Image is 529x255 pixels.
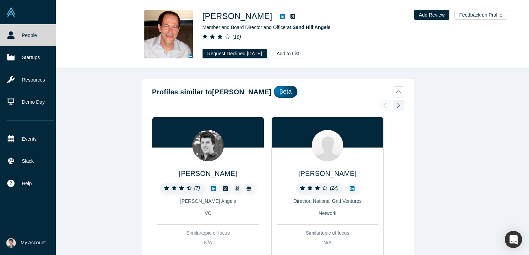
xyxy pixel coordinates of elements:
span: [PERSON_NAME] Angels [180,198,236,204]
div: Similar topic of focus [157,229,259,237]
button: Feedback on Profile [454,10,507,20]
img: Satyam Goel's Account [6,238,16,248]
button: Add to List [272,49,304,58]
a: [PERSON_NAME] [298,170,357,177]
i: ( 24 ) [330,185,339,191]
img: Marcelo Manjon's Profile Image [192,130,224,161]
button: Request Declined [DATE] [203,49,267,58]
a: [PERSON_NAME] [179,170,237,177]
a: Sand Hill Angels [293,25,331,30]
span: My Account [21,239,46,246]
h1: [PERSON_NAME] [203,10,272,22]
img: Alchemist Vault Logo [6,7,16,17]
div: Network [277,210,378,217]
button: Add Review [414,10,450,20]
span: N/A [204,240,212,245]
h2: Profiles similar to [PERSON_NAME] [152,87,271,97]
img: Swati Dasgupta's Profile Image [312,130,343,161]
div: Similar topic of focus [277,229,378,237]
button: My Account [6,238,46,248]
span: Member and Board Director and Officer at [203,25,331,30]
div: βeta [274,86,297,98]
span: Help [22,180,32,187]
span: N/A [323,240,331,245]
img: Amos Ben-Meir's Profile Image [144,10,193,58]
span: Director, National Grid Ventures [294,198,362,204]
i: ( 18 ) [232,34,241,40]
i: ( 7 ) [194,185,200,191]
button: Profiles similar to[PERSON_NAME]βeta [152,86,404,98]
div: VC [157,210,259,217]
